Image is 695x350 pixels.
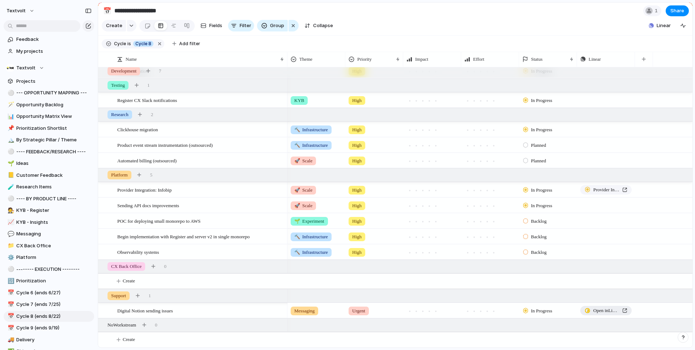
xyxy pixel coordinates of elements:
button: 📌 [7,125,14,132]
span: Platform [16,254,92,261]
span: High [352,157,362,165]
button: Cycle 8 [132,40,155,48]
span: Push [609,202,618,209]
button: 📁 [7,242,14,249]
span: High [352,187,362,194]
span: Planned [531,157,546,165]
button: Collapse [302,20,336,31]
span: Impact [415,56,428,63]
div: 📅Cycle 6 (ends 6/27) [4,287,94,298]
span: Register CX Slack notifications [117,96,177,104]
a: ⚪---- BY PRODUCT LINE ---- [4,193,94,204]
span: is [127,40,131,47]
button: ⚙️ [7,254,14,261]
span: Provider Integration: Infobip [117,185,172,194]
span: Status [531,56,543,63]
button: 🪄 [7,101,14,108]
span: High [352,218,362,225]
span: High [352,233,362,240]
span: KYB - Register [16,207,92,214]
a: 📒Customer Feedback [4,170,94,181]
div: 🪄Opportunity Backlog [4,99,94,110]
div: 🧪Research Items [4,182,94,192]
div: 🧪 [8,183,13,191]
a: 🧑‍⚖️KYB - Register [4,205,94,216]
span: Push [609,126,618,133]
div: 📌Prioritization Shortlist [4,123,94,134]
a: My projects [4,46,94,57]
div: ⚪ [8,265,13,273]
button: 🏔️ [7,136,14,144]
button: Linear [646,20,674,31]
span: In Progress [531,202,552,209]
span: Linear [589,56,601,63]
span: Opportunity Matrix View [16,113,92,120]
button: Fields [198,20,225,31]
button: Add filter [168,39,205,49]
div: 📈 [8,218,13,226]
span: 1 [147,82,150,89]
span: 0 [164,263,167,270]
span: Create [106,22,122,29]
span: In Progress [531,187,552,194]
span: 0 [155,321,157,329]
a: Feedback [4,34,94,45]
span: CX Back Office [111,263,142,270]
a: ⚪---- FEEDBACK/RESEARCH ---- [4,146,94,157]
button: ⚪ [7,148,14,155]
span: High [352,202,362,209]
button: Push [598,156,622,165]
span: In Progress [531,97,552,104]
div: 📁 [8,242,13,250]
span: Product event stream instrumentation (outsourced) [117,141,213,149]
button: Push [598,140,622,150]
span: ---- BY PRODUCT LINE ---- [16,195,92,202]
button: Group [257,20,288,31]
span: High [352,142,362,149]
span: 1 [655,7,660,14]
span: High [352,126,362,133]
button: 🔢 [7,277,14,285]
a: 📊Opportunity Matrix View [4,111,94,122]
div: 🏔️By Strategic Pillar / Theme [4,135,94,145]
span: In Progress [531,126,552,133]
span: 2 [151,111,153,118]
span: Push [609,141,618,149]
span: 🔨 [294,234,300,239]
button: Push [598,247,622,257]
span: No Workstream [108,321,136,329]
span: Push [609,217,618,225]
span: Theme [299,56,312,63]
span: Feedback [16,36,92,43]
div: 📅 [103,6,111,16]
span: Fields [209,22,222,29]
span: Experiment [294,218,324,225]
span: --- OPPORTUNITY MAPPING --- [16,89,92,97]
span: 🚀 [294,187,300,193]
span: Infrastructure [294,142,328,149]
span: Scale [294,187,312,194]
span: High [352,249,362,256]
button: 📅 [7,289,14,296]
span: 7 [159,67,161,74]
span: Effort [473,56,484,63]
div: 🌱 [8,159,13,168]
span: Create [123,277,135,285]
a: ⚪-------- EXECUTION -------- [4,264,94,275]
span: Infrastructure [294,249,328,256]
a: Provider Integration: Infobip [580,185,632,195]
span: 🚀 [294,203,300,208]
a: 🔢Prioritization [4,276,94,286]
button: Create [102,20,126,31]
span: Textvolt [16,64,35,72]
span: Add filter [179,40,200,47]
a: 📁CX Back Office [4,240,94,251]
span: Cycle 8 [135,40,151,47]
span: Research Items [16,183,92,191]
span: Infrastructure [294,126,328,133]
span: Cycle [114,40,126,47]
